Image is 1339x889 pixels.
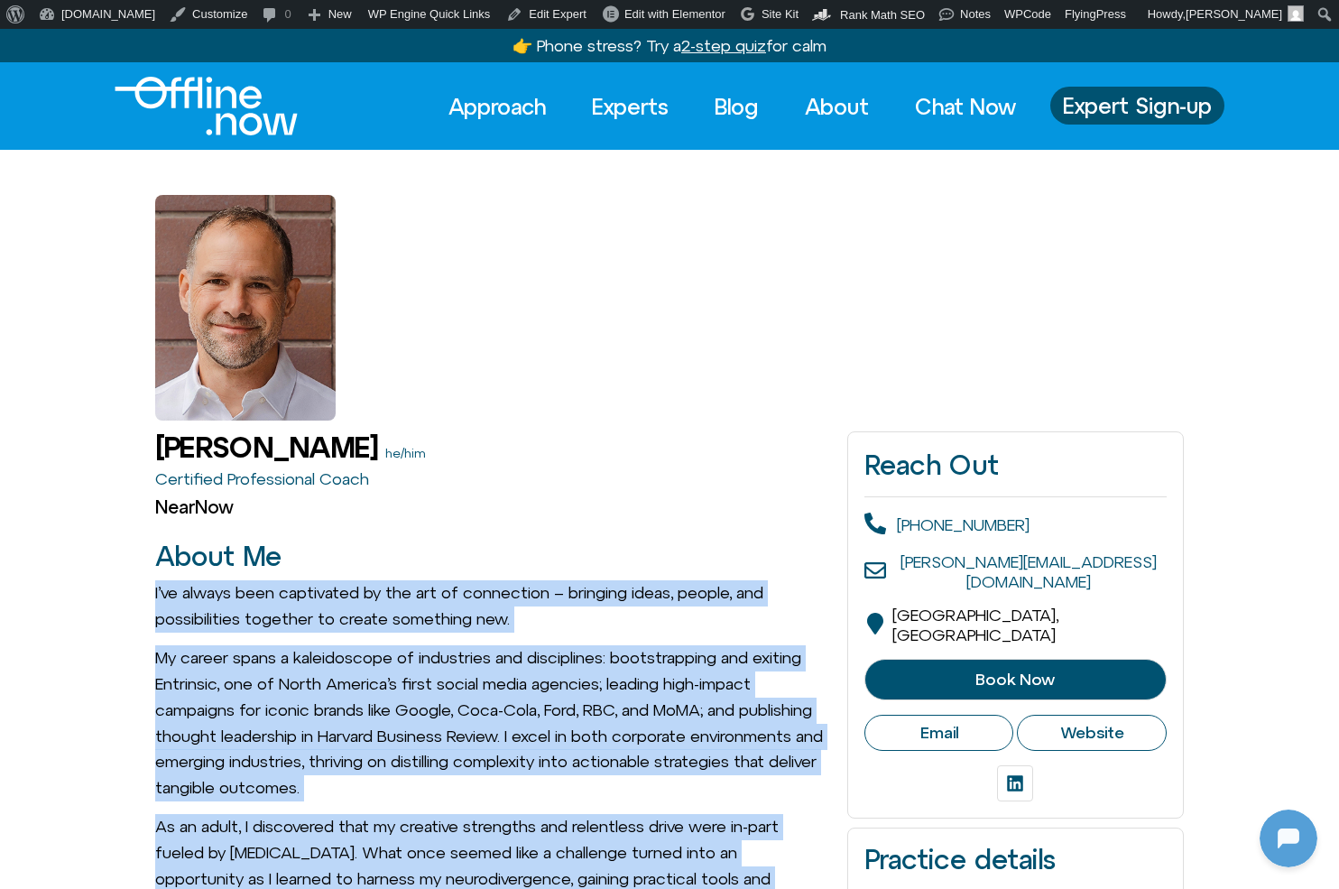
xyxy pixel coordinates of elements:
[681,36,766,55] u: 2-step quiz
[864,659,1167,700] a: Book Now
[899,87,1032,126] a: Chat Now
[115,77,298,135] img: offline.now
[5,413,30,439] img: N5FCcHC.png
[1060,723,1124,743] span: Website
[576,87,685,126] a: Experts
[16,9,45,38] img: N5FCcHC.png
[385,446,426,460] a: he/him
[892,606,1058,644] span: [GEOGRAPHIC_DATA], [GEOGRAPHIC_DATA]
[624,7,725,21] span: Edit with Elementor
[155,469,369,488] a: Certified Professional Coach
[115,77,267,135] div: Logo
[840,8,925,22] span: Rank Math SEO
[315,8,346,39] svg: Close Chatbot Button
[155,645,829,801] p: My career spans a kaleidoscope of industries and disciplines: bootstrapping and exiting Entrinsic...
[1260,810,1317,867] iframe: Botpress
[5,157,30,182] img: N5FCcHC.png
[5,5,356,42] button: Expand Header Button
[53,12,277,35] h2: [DOMAIN_NAME]
[1050,87,1224,125] a: Expert Sign-up
[789,87,885,126] a: About
[864,845,1167,875] h2: Practice details
[864,449,1167,481] h2: Reach Out
[864,715,1014,751] a: Email
[309,576,337,605] svg: Voice Input Button
[157,469,205,491] p: [DATE]
[975,671,1055,689] span: Book Now
[51,206,322,314] p: Makes sense — you want clarity. When do you reach for your phone most [DATE]? Choose one: 1) Morn...
[1063,94,1212,117] span: Expert Sign-up
[5,296,30,321] img: N5FCcHC.png
[432,87,1032,126] nav: Menu
[698,87,775,126] a: Blog
[155,496,829,518] h2: NearNow
[1017,715,1167,751] a: Website
[330,514,342,536] p: hi
[155,580,829,633] p: I’ve always been captivated by the art of connection – bringing ideas, people, and possibilities ...
[51,345,322,431] p: Looks like you stepped away—no worries. Message me when you're ready. What feels like a good next...
[157,43,205,65] p: [DATE]
[155,431,378,463] h1: [PERSON_NAME]
[897,515,1030,534] a: [PHONE_NUMBER]
[900,552,1157,591] a: [PERSON_NAME][EMAIL_ADDRESS][DOMAIN_NAME]
[284,8,315,39] svg: Restart Conversation Button
[51,88,322,175] p: Good to see you. Phone focus time. Which moment [DATE] grabs your phone the most? Choose one: 1) ...
[155,542,829,571] h2: About Me
[31,581,280,599] textarea: Message Input
[513,36,826,55] a: 👉 Phone stress? Try a2-step quizfor calm
[762,7,799,21] span: Site Kit
[920,723,958,743] span: Email
[1186,7,1282,21] span: [PERSON_NAME]
[432,87,562,126] a: Approach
